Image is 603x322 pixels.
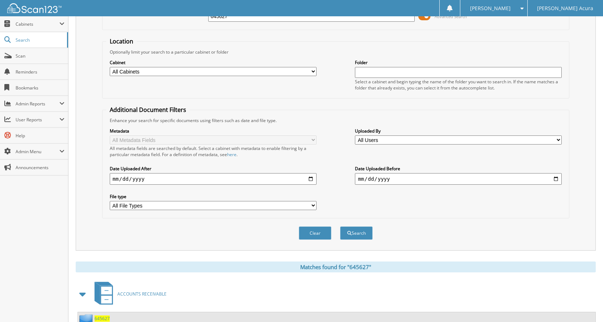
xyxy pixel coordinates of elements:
[567,287,603,322] iframe: Chat Widget
[110,166,317,172] label: Date Uploaded After
[106,106,190,114] legend: Additional Document Filters
[16,85,64,91] span: Bookmarks
[355,59,562,66] label: Folder
[16,149,59,155] span: Admin Menu
[355,79,562,91] div: Select a cabinet and begin typing the name of the folder you want to search in. If the name match...
[95,315,110,322] a: 645627
[227,151,236,158] a: here
[355,166,562,172] label: Date Uploaded Before
[106,117,565,124] div: Enhance your search for specific documents using filters such as date and file type.
[299,226,331,240] button: Clear
[16,133,64,139] span: Help
[16,37,63,43] span: Search
[110,173,317,185] input: start
[7,3,62,13] img: scan123-logo-white.svg
[110,59,317,66] label: Cabinet
[537,6,593,11] span: [PERSON_NAME] Acura
[470,6,511,11] span: [PERSON_NAME]
[16,53,64,59] span: Scan
[340,226,373,240] button: Search
[16,69,64,75] span: Reminders
[355,173,562,185] input: end
[106,49,565,55] div: Optionally limit your search to a particular cabinet or folder
[76,262,596,272] div: Matches found for "645627"
[117,291,167,297] span: ACCOUNTS RECEIVABLE
[110,193,317,200] label: File type
[16,117,59,123] span: User Reports
[16,101,59,107] span: Admin Reports
[16,164,64,171] span: Announcements
[355,128,562,134] label: Uploaded By
[110,128,317,134] label: Metadata
[16,21,59,27] span: Cabinets
[435,14,467,19] span: Advanced Search
[106,37,137,45] legend: Location
[110,145,317,158] div: All metadata fields are searched by default. Select a cabinet with metadata to enable filtering b...
[90,280,167,308] a: ACCOUNTS RECEIVABLE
